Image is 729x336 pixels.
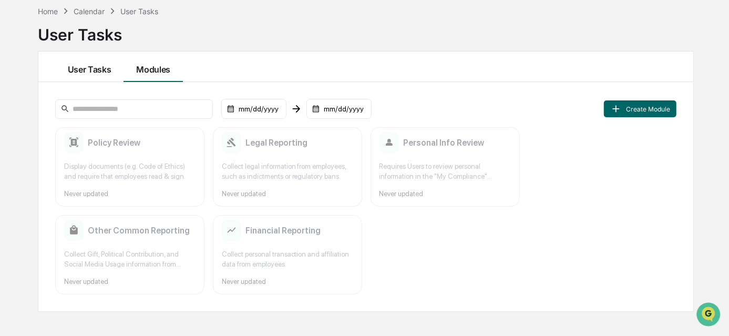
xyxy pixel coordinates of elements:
div: We're available if you need us! [47,111,145,119]
span: Preclearance [21,235,68,246]
div: Collect legal information from employees, such as indictments or regulatory bans. [222,161,353,181]
div: Display documents (e.g. Code of Ethics) and require that employees read & sign. [64,161,196,181]
a: 🗄️Attestations [72,231,135,250]
button: See all [163,135,191,147]
div: Never updated [222,278,353,286]
div: User Tasks [120,7,158,16]
div: Start new chat [47,100,172,111]
div: Home [38,7,58,16]
div: mm/dd/yyyy [306,99,372,119]
div: 🗄️ [76,236,85,245]
div: Requires Users to review personal information in the "My Compliance" Greenboard module and ensure... [379,161,511,181]
div: User Tasks [38,17,694,44]
div: 🖐️ [11,236,19,245]
div: Never updated [64,190,196,198]
img: Jack Rasmussen [11,153,27,170]
div: Never updated [222,190,353,198]
iframe: Open customer support [695,301,724,330]
a: Powered byPylon [74,258,127,266]
h2: Personal Info Review [403,138,484,148]
span: Attestations [87,235,130,246]
div: Past conversations [11,137,67,145]
button: Create Module [604,100,676,117]
span: Pylon [105,258,127,266]
div: Collect personal transaction and affiliation data from employees. [222,249,353,269]
h2: Financial Reporting [245,226,321,236]
span: [DATE] [93,163,115,171]
span: [PERSON_NAME] [33,191,85,200]
img: Emily Lusk [11,181,27,198]
input: Clear [27,68,173,79]
div: Never updated [64,278,196,286]
div: mm/dd/yyyy [221,99,286,119]
img: 1746055101610-c473b297-6a78-478c-a979-82029cc54cd1 [11,100,29,119]
span: • [87,163,91,171]
p: How can we help? [11,42,191,59]
div: Never updated [379,190,511,198]
img: 1746055101610-c473b297-6a78-478c-a979-82029cc54cd1 [21,164,29,172]
div: Collect Gift, Political Contribution, and Social Media Usage information from employees. [64,249,196,269]
span: • [87,191,91,200]
button: Start new chat [179,104,191,116]
a: 🔎Data Lookup [6,251,70,270]
h2: Legal Reporting [245,138,307,148]
div: Calendar [74,7,105,16]
h2: Other Common Reporting [88,226,190,236]
img: 8933085812038_c878075ebb4cc5468115_72.jpg [22,100,41,119]
span: [PERSON_NAME] [33,163,85,171]
h2: Policy Review [88,138,140,148]
img: Greenboard [11,11,32,32]
span: [DATE] [93,191,115,200]
button: User Tasks [55,52,124,82]
a: 🖐️Preclearance [6,231,72,250]
button: Modules [124,52,183,82]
